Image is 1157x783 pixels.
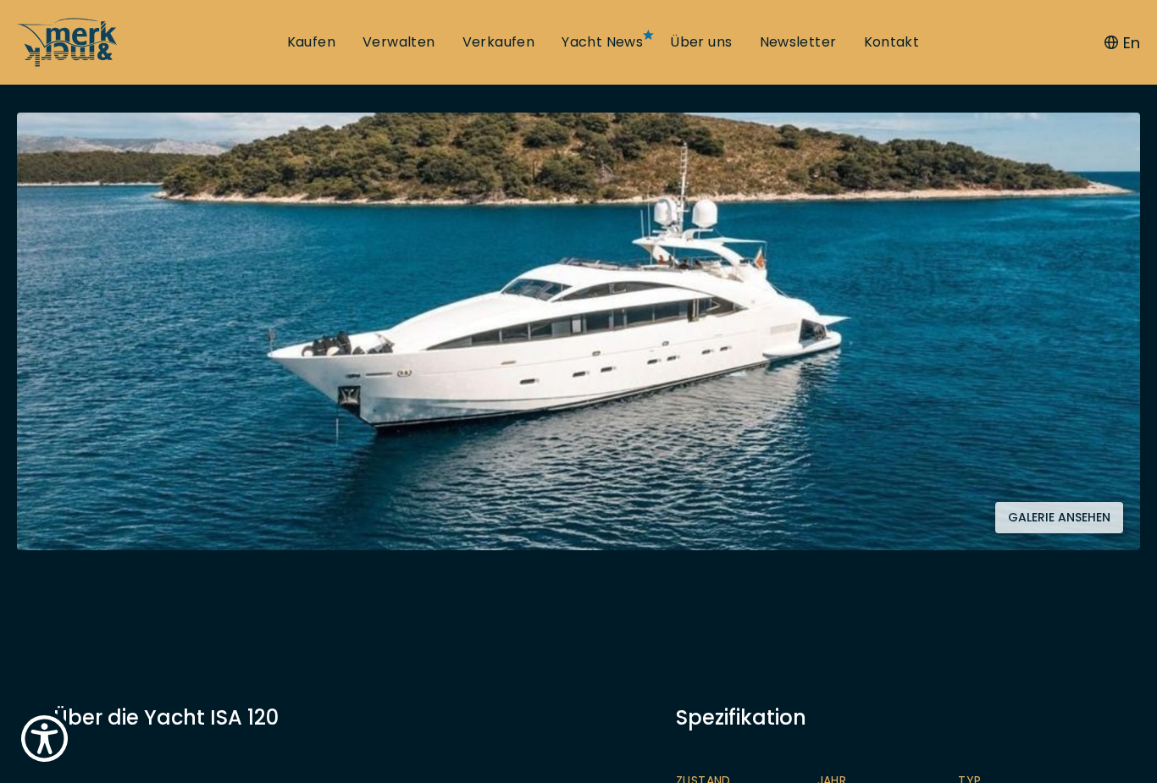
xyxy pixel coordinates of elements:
[462,33,535,52] a: Verkaufen
[1104,31,1140,54] button: En
[53,703,557,732] h3: Über die Yacht ISA 120
[17,711,72,766] button: Show Accessibility Preferences
[562,33,643,52] a: Yacht News
[363,33,435,52] a: Verwalten
[17,113,1140,550] img: Merk&Merk
[995,502,1123,533] button: Galerie ansehen
[670,33,732,52] a: Über uns
[760,33,837,52] a: Newsletter
[864,33,920,52] a: Kontakt
[676,703,1104,732] div: Spezifikation
[287,33,335,52] a: Kaufen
